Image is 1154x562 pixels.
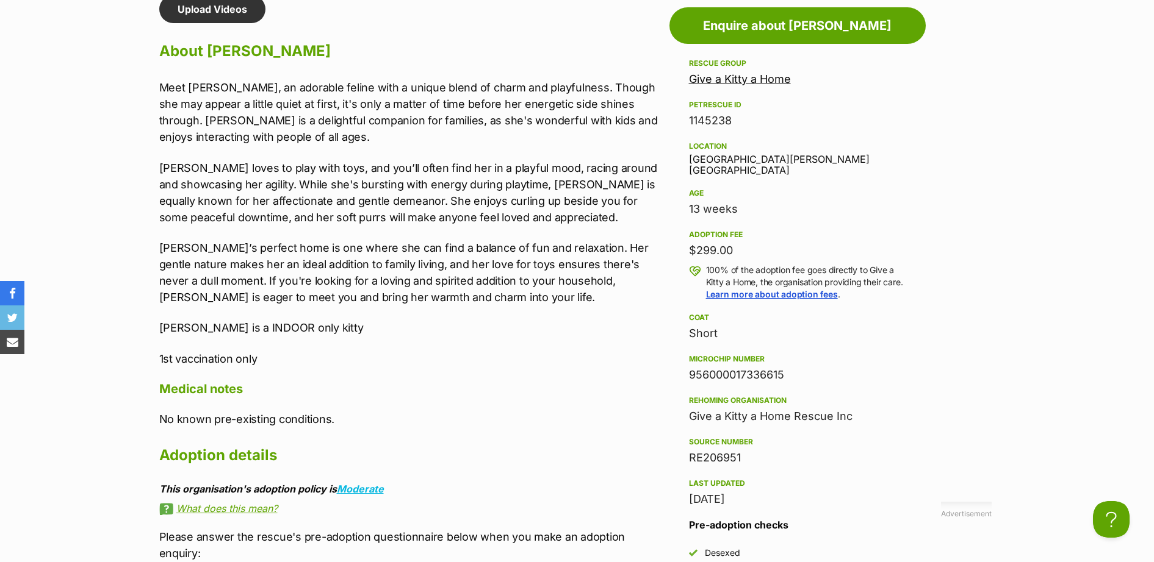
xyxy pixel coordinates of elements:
div: Age [689,188,906,198]
div: 13 weeks [689,201,906,218]
div: Microchip number [689,354,906,364]
div: This organisation's adoption policy is [159,483,663,494]
img: Yes [689,549,698,557]
p: Meet [PERSON_NAME], an adorable feline with a unique blend of charm and playfulness. Though she m... [159,79,663,145]
p: [PERSON_NAME] is a INDOOR only kitty [159,319,663,336]
a: Enquire about [PERSON_NAME] [669,7,926,44]
p: No known pre-existing conditions. [159,411,663,427]
h3: Pre-adoption checks [689,518,906,532]
div: RE206951 [689,449,906,466]
div: Last updated [689,478,906,488]
p: 100% of the adoption fee goes directly to Give a Kitty a Home, the organisation providing their c... [706,264,906,301]
div: Rescue group [689,59,906,68]
div: Coat [689,313,906,322]
div: Desexed [705,547,740,559]
p: 1st vaccination only [159,350,663,367]
a: Learn more about adoption fees [706,289,838,299]
p: [PERSON_NAME] loves to play with toys, and you’ll often find her in a playful mood, racing around... [159,160,663,226]
div: 1145238 [689,112,906,129]
div: $299.00 [689,242,906,259]
div: [GEOGRAPHIC_DATA][PERSON_NAME][GEOGRAPHIC_DATA] [689,139,906,176]
a: Give a Kitty a Home [689,73,791,85]
div: PetRescue ID [689,100,906,110]
a: Moderate [337,483,384,495]
div: Rehoming organisation [689,396,906,405]
p: [PERSON_NAME]’s perfect home is one where she can find a balance of fun and relaxation. Her gentl... [159,240,663,305]
div: Source number [689,437,906,447]
p: Please answer the rescue's pre-adoption questionnaire below when you make an adoption enquiry: [159,528,663,561]
div: Give a Kitty a Home Rescue Inc [689,408,906,425]
h4: Medical notes [159,381,663,397]
div: Adoption fee [689,230,906,240]
h2: About [PERSON_NAME] [159,38,663,65]
iframe: Help Scout Beacon - Open [1093,501,1130,538]
div: [DATE] [689,491,906,508]
div: Location [689,141,906,151]
h2: Adoption details [159,442,663,469]
a: What does this mean? [159,503,663,514]
div: Short [689,325,906,342]
div: 956000017336615 [689,366,906,383]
